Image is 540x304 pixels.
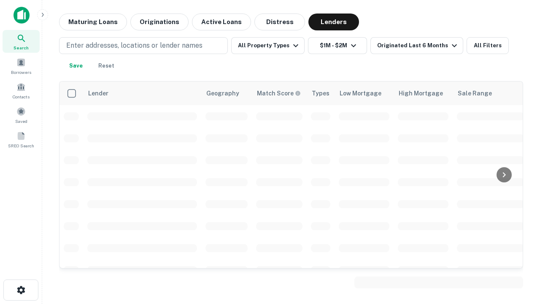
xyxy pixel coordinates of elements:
a: Borrowers [3,54,40,77]
div: Lender [88,88,108,98]
span: Contacts [13,93,30,100]
th: Types [307,81,335,105]
span: SREO Search [8,142,34,149]
button: Active Loans [192,14,251,30]
th: High Mortgage [394,81,453,105]
div: Geography [206,88,239,98]
button: Distress [254,14,305,30]
iframe: Chat Widget [498,236,540,277]
th: Geography [201,81,252,105]
button: Lenders [308,14,359,30]
h6: Match Score [257,89,299,98]
button: Reset [93,57,120,74]
div: Types [312,88,329,98]
div: Sale Range [458,88,492,98]
a: Contacts [3,79,40,102]
button: All Filters [467,37,509,54]
button: Enter addresses, locations or lender names [59,37,228,54]
button: Maturing Loans [59,14,127,30]
a: SREO Search [3,128,40,151]
span: Borrowers [11,69,31,76]
th: Low Mortgage [335,81,394,105]
button: Save your search to get updates of matches that match your search criteria. [62,57,89,74]
span: Search [13,44,29,51]
div: High Mortgage [399,88,443,98]
p: Enter addresses, locations or lender names [66,41,202,51]
th: Lender [83,81,201,105]
th: Sale Range [453,81,529,105]
div: Capitalize uses an advanced AI algorithm to match your search with the best lender. The match sco... [257,89,301,98]
div: Low Mortgage [340,88,381,98]
button: All Property Types [231,37,305,54]
div: Originated Last 6 Months [377,41,459,51]
span: Saved [15,118,27,125]
button: $1M - $2M [308,37,367,54]
img: capitalize-icon.png [13,7,30,24]
a: Search [3,30,40,53]
a: Saved [3,103,40,126]
button: Originations [130,14,189,30]
th: Capitalize uses an advanced AI algorithm to match your search with the best lender. The match sco... [252,81,307,105]
button: Originated Last 6 Months [370,37,463,54]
